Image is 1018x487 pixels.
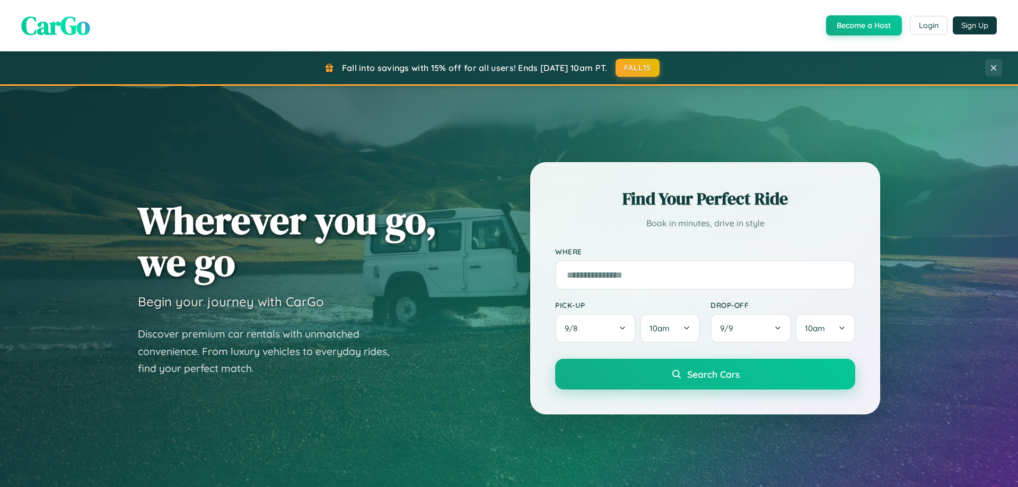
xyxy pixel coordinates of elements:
[138,294,324,309] h3: Begin your journey with CarGo
[640,314,700,343] button: 10am
[342,63,608,73] span: Fall into savings with 15% off for all users! Ends [DATE] 10am PT.
[565,323,583,333] span: 9 / 8
[826,15,902,36] button: Become a Host
[710,300,855,309] label: Drop-off
[555,314,636,343] button: 9/8
[555,187,855,210] h2: Find Your Perfect Ride
[138,325,403,377] p: Discover premium car rentals with unmatched convenience. From luxury vehicles to everyday rides, ...
[805,323,825,333] span: 10am
[795,314,855,343] button: 10am
[910,16,947,35] button: Login
[555,216,855,231] p: Book in minutes, drive in style
[555,359,855,389] button: Search Cars
[687,368,740,380] span: Search Cars
[555,247,855,256] label: Where
[720,323,738,333] span: 9 / 9
[555,300,700,309] label: Pick-up
[616,59,660,77] button: FALL15
[21,8,90,43] span: CarGo
[710,314,791,343] button: 9/9
[138,199,437,283] h1: Wherever you go, we go
[650,323,670,333] span: 10am
[953,16,997,34] button: Sign Up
